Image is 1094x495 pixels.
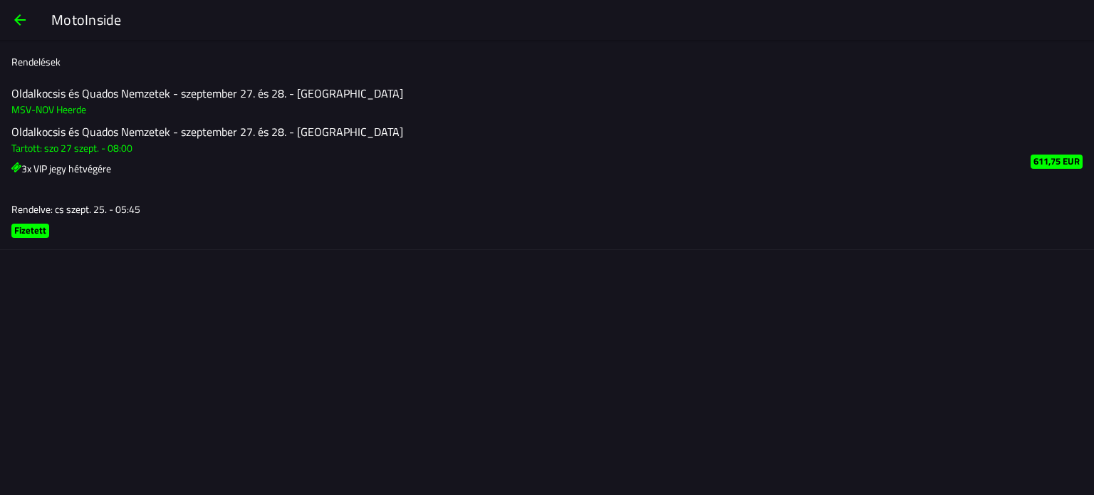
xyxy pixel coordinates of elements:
[11,102,86,117] font: MSV-NOV Heerde
[11,140,132,155] font: Tartott: szo 27 szept. - 08:00
[14,223,46,237] font: Fizetett
[1033,154,1080,168] font: 611,75 EUR
[11,85,403,102] font: Oldalkocsis és Quados Nemzetek - szeptember 27. és 28. - [GEOGRAPHIC_DATA]
[51,9,122,31] font: MotoInside
[11,202,140,217] font: Rendelve: cs szept. 25. - 05:45
[11,123,403,140] font: Oldalkocsis és Quados Nemzetek - szeptember 27. és 28. - [GEOGRAPHIC_DATA]
[21,161,111,176] font: 3x VIP jegy hétvégére
[11,54,61,69] font: Rendelések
